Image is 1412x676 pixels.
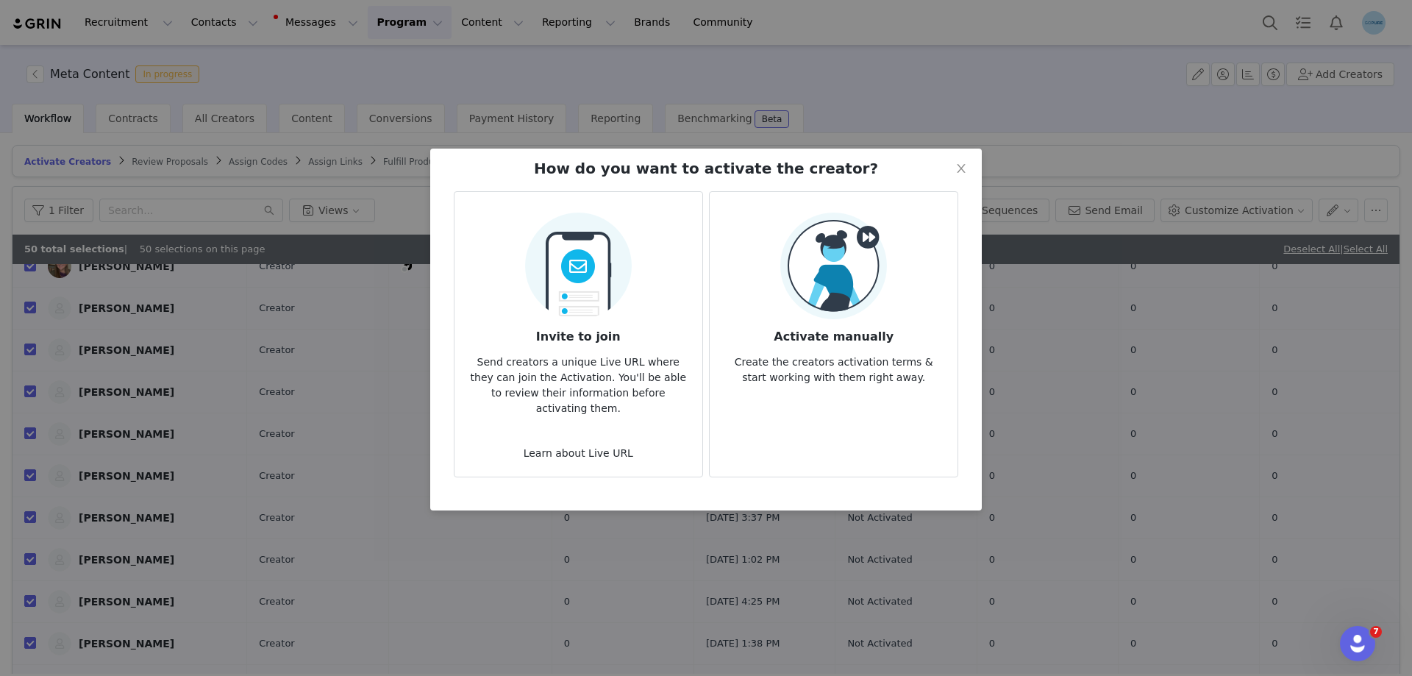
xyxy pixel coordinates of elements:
[1370,626,1382,638] span: 7
[780,213,887,319] img: Manual
[525,204,632,319] img: Send Email
[534,157,878,179] h2: How do you want to activate the creator?
[721,346,946,385] p: Create the creators activation terms & start working with them right away.
[466,346,691,416] p: Send creators a unique Live URL where they can join the Activation. You'll be able to review thei...
[955,163,967,174] i: icon: close
[721,319,946,346] h3: Activate manually
[466,319,691,346] h3: Invite to join
[1340,626,1375,661] iframe: Intercom live chat
[524,447,633,459] a: Learn about Live URL
[941,149,982,190] button: Close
